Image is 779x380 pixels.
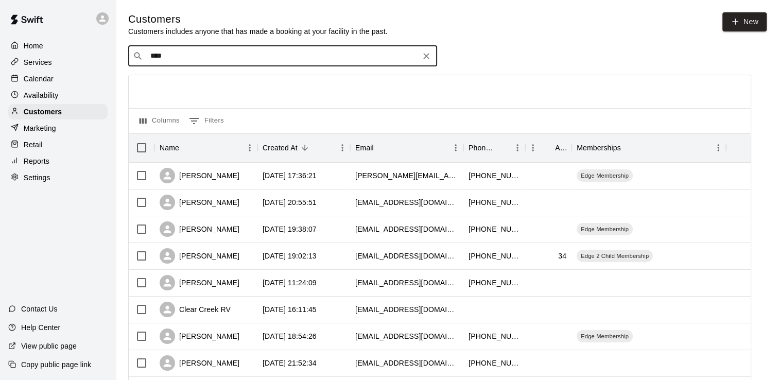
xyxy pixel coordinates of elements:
button: Sort [179,141,194,155]
div: zachary.davis86@yahoo.com [355,170,458,181]
div: jadie2003@hotmail.com [355,197,458,208]
div: 34 [558,251,566,261]
div: cobymcgonagill@gmail.com [355,224,458,234]
p: Customers [24,107,62,117]
p: Availability [24,90,59,100]
span: Edge Membership [577,171,633,180]
div: mjsmith201563@gmail.com [355,278,458,288]
span: Edge Membership [577,332,633,340]
div: 2025-09-18 17:36:21 [263,170,317,181]
a: Availability [8,88,108,103]
button: Menu [335,140,350,156]
button: Sort [298,141,312,155]
div: [PERSON_NAME] [160,195,239,210]
div: 2025-09-17 20:55:51 [263,197,317,208]
a: Customers [8,104,108,119]
div: +13257620607 [469,251,520,261]
a: Settings [8,170,108,185]
p: Services [24,57,52,67]
button: Show filters [186,113,227,129]
div: [PERSON_NAME] [160,168,239,183]
div: robertmconstruction@gmail.com [355,251,458,261]
p: Retail [24,140,43,150]
button: Sort [621,141,635,155]
p: Copy public page link [21,359,91,370]
button: Clear [419,49,434,63]
p: Home [24,41,43,51]
button: Menu [711,140,726,156]
div: claya@clearcreekrvs.com [355,304,458,315]
a: Reports [8,153,108,169]
div: Email [350,133,463,162]
div: 2025-08-30 16:11:45 [263,304,317,315]
div: Edge Membership [577,169,633,182]
div: 2025-08-26 21:52:34 [263,358,317,368]
div: Age [525,133,572,162]
p: Calendar [24,74,54,84]
div: Name [154,133,257,162]
div: tessa_kale@yahoo.com [355,358,458,368]
div: 2025-09-04 19:02:13 [263,251,317,261]
div: [PERSON_NAME] [160,329,239,344]
a: Marketing [8,120,108,136]
div: +13252192051 [469,278,520,288]
div: Memberships [572,133,726,162]
div: Edge Membership [577,330,633,342]
p: View public page [21,341,77,351]
a: Home [8,38,108,54]
a: New [722,12,767,31]
button: Menu [242,140,257,156]
div: Clear Creek RV [160,302,231,317]
div: +13256683233 [469,358,520,368]
div: [PERSON_NAME] [160,275,239,290]
p: Reports [24,156,49,166]
div: [PERSON_NAME] [160,248,239,264]
button: Menu [510,140,525,156]
button: Select columns [137,113,182,129]
div: 2025-08-28 18:54:26 [263,331,317,341]
div: Phone Number [463,133,525,162]
button: Menu [448,140,463,156]
a: Calendar [8,71,108,87]
div: +13252016220 [469,170,520,181]
div: 2025-09-17 19:38:07 [263,224,317,234]
div: +13253384601 [469,224,520,234]
div: [PERSON_NAME] [160,221,239,237]
div: +19854144867 [469,197,520,208]
button: Sort [374,141,388,155]
button: Sort [495,141,510,155]
div: Name [160,133,179,162]
div: kane_childers@sbcglobal.net [355,331,458,341]
div: Edge Membership [577,223,633,235]
p: Help Center [21,322,60,333]
p: Customers includes anyone that has made a booking at your facility in the past. [128,26,388,37]
div: Memberships [577,133,621,162]
div: 2025-08-31 11:24:09 [263,278,317,288]
span: Edge Membership [577,225,633,233]
div: Created At [263,133,298,162]
span: Edge 2 Child Membership [577,252,653,260]
div: Email [355,133,374,162]
button: Sort [541,141,555,155]
p: Settings [24,172,50,183]
div: +13254286921 [469,331,520,341]
button: Menu [525,140,541,156]
p: Marketing [24,123,56,133]
h5: Customers [128,12,388,26]
p: Contact Us [21,304,58,314]
div: Phone Number [469,133,495,162]
div: Search customers by name or email [128,46,437,66]
a: Services [8,55,108,70]
div: Created At [257,133,350,162]
div: Edge 2 Child Membership [577,250,653,262]
a: Retail [8,137,108,152]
